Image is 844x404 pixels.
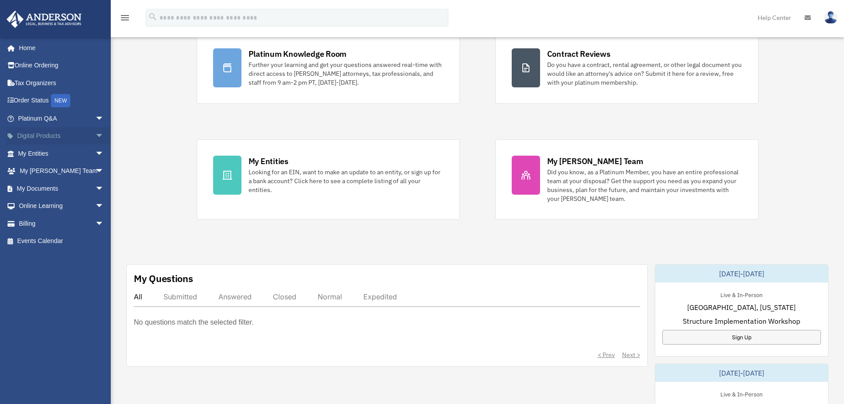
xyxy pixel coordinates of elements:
div: Answered [218,292,252,301]
a: My Entities Looking for an EIN, want to make an update to an entity, or sign up for a bank accoun... [197,139,460,220]
div: My Entities [249,156,288,167]
div: NEW [51,94,70,107]
a: My Documentsarrow_drop_down [6,180,117,197]
span: arrow_drop_down [95,215,113,233]
i: search [148,12,158,22]
span: arrow_drop_down [95,162,113,180]
span: arrow_drop_down [95,197,113,216]
div: Closed [273,292,296,301]
div: My Questions [134,272,193,285]
a: My [PERSON_NAME] Teamarrow_drop_down [6,162,117,180]
div: Do you have a contract, rental agreement, or other legal document you would like an attorney's ad... [547,60,742,87]
img: User Pic [824,11,837,24]
a: My Entitiesarrow_drop_down [6,145,117,162]
div: Normal [318,292,342,301]
a: Online Learningarrow_drop_down [6,197,117,215]
a: Order StatusNEW [6,92,117,110]
a: Sign Up [662,330,821,345]
a: menu [120,16,130,23]
a: Platinum Knowledge Room Further your learning and get your questions answered real-time with dire... [197,32,460,104]
img: Anderson Advisors Platinum Portal [4,11,84,28]
div: Expedited [363,292,397,301]
a: Digital Productsarrow_drop_down [6,127,117,145]
span: arrow_drop_down [95,127,113,145]
div: [DATE]-[DATE] [655,364,828,382]
div: Live & In-Person [713,290,770,299]
div: Live & In-Person [713,389,770,398]
div: Submitted [163,292,197,301]
p: No questions match the selected filter. [134,316,253,329]
a: Online Ordering [6,57,117,75]
span: [GEOGRAPHIC_DATA], [US_STATE] [687,302,796,313]
div: [DATE]-[DATE] [655,265,828,282]
i: menu [120,12,130,23]
div: Platinum Knowledge Room [249,48,347,59]
span: arrow_drop_down [95,180,113,198]
div: Looking for an EIN, want to make an update to an entity, or sign up for a bank account? Click her... [249,168,443,194]
div: All [134,292,142,301]
a: Billingarrow_drop_down [6,215,117,232]
a: Home [6,39,113,57]
span: arrow_drop_down [95,145,113,163]
span: Structure Implementation Workshop [683,316,800,326]
div: Further your learning and get your questions answered real-time with direct access to [PERSON_NAM... [249,60,443,87]
div: Did you know, as a Platinum Member, you have an entire professional team at your disposal? Get th... [547,168,742,203]
a: My [PERSON_NAME] Team Did you know, as a Platinum Member, you have an entire professional team at... [495,139,758,220]
a: Tax Organizers [6,74,117,92]
a: Events Calendar [6,232,117,250]
div: Contract Reviews [547,48,611,59]
span: arrow_drop_down [95,110,113,128]
a: Contract Reviews Do you have a contract, rental agreement, or other legal document you would like... [495,32,758,104]
div: My [PERSON_NAME] Team [547,156,643,167]
a: Platinum Q&Aarrow_drop_down [6,110,117,127]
